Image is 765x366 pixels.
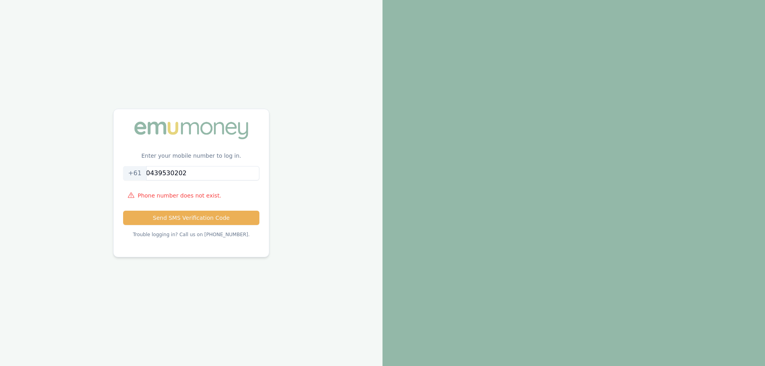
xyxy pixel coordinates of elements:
[133,231,249,238] p: Trouble logging in? Call us on [PHONE_NUMBER].
[123,166,259,180] input: 0412345678
[114,152,269,166] p: Enter your mobile number to log in.
[137,192,221,200] p: Phone number does not exist.
[123,166,147,180] div: +61
[123,211,259,225] button: Send SMS Verification Code
[131,119,251,142] img: Emu Money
